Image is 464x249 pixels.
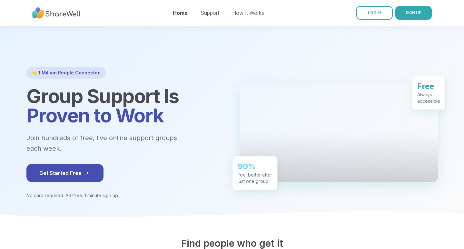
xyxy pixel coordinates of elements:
div: Always accessible [417,91,440,104]
span: Get Started Free [39,169,91,177]
a: Support [201,10,219,16]
h2: Find people who get it [26,237,438,249]
div: Feel better after just one group [238,172,272,185]
p: No card required. Ad-free. 1 minute sign up. [26,192,224,199]
span: SIGN UP [406,10,421,15]
a: Home [173,10,188,16]
span: Proven to Work [26,104,164,127]
button: SIGN UP [395,6,432,20]
a: LOG IN [356,6,393,20]
a: How It Works [232,10,264,16]
img: ShareWell Nav Logo [32,4,81,22]
p: Join hundreds of free, live online support groups each week. [26,133,212,154]
div: Free [417,81,440,91]
button: Get Started Free [26,164,104,182]
h1: Group Support Is [26,86,224,125]
div: 90% [238,161,272,172]
div: 🌟 1 Million People Connected [26,67,106,79]
span: LOG IN [368,10,381,15]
